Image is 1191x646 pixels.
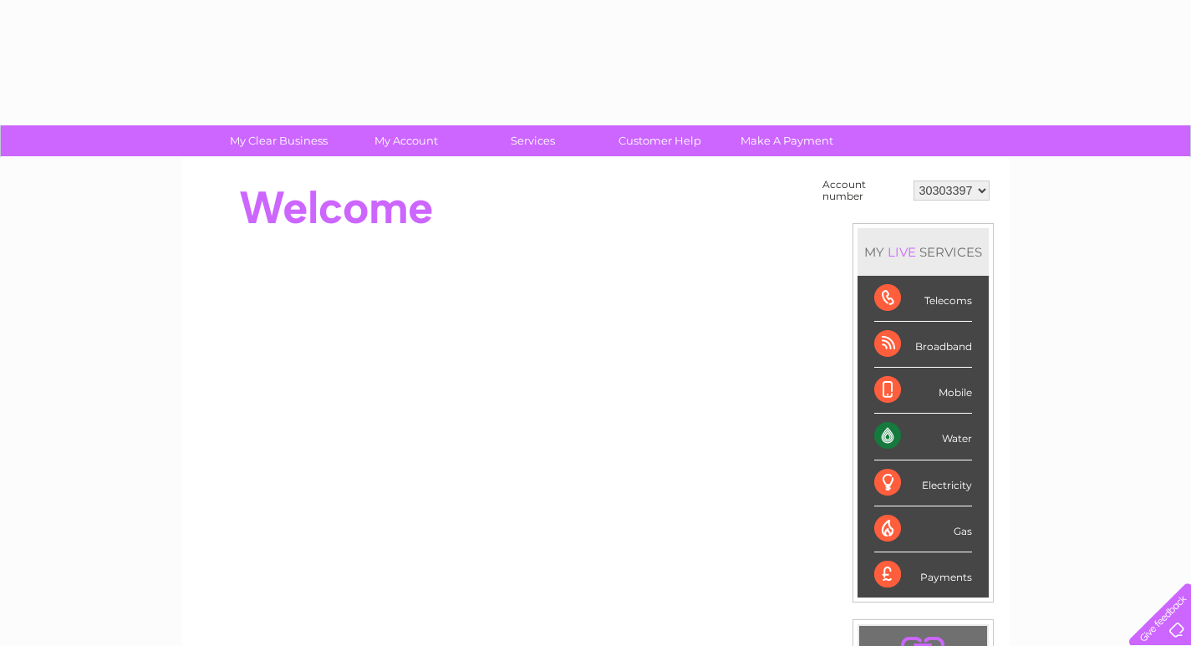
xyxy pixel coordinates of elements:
[874,552,972,598] div: Payments
[874,276,972,322] div: Telecoms
[884,244,919,260] div: LIVE
[874,460,972,506] div: Electricity
[874,322,972,368] div: Broadband
[337,125,475,156] a: My Account
[818,175,909,206] td: Account number
[874,368,972,414] div: Mobile
[874,506,972,552] div: Gas
[464,125,602,156] a: Services
[591,125,729,156] a: Customer Help
[874,414,972,460] div: Water
[210,125,348,156] a: My Clear Business
[718,125,856,156] a: Make A Payment
[858,228,989,276] div: MY SERVICES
